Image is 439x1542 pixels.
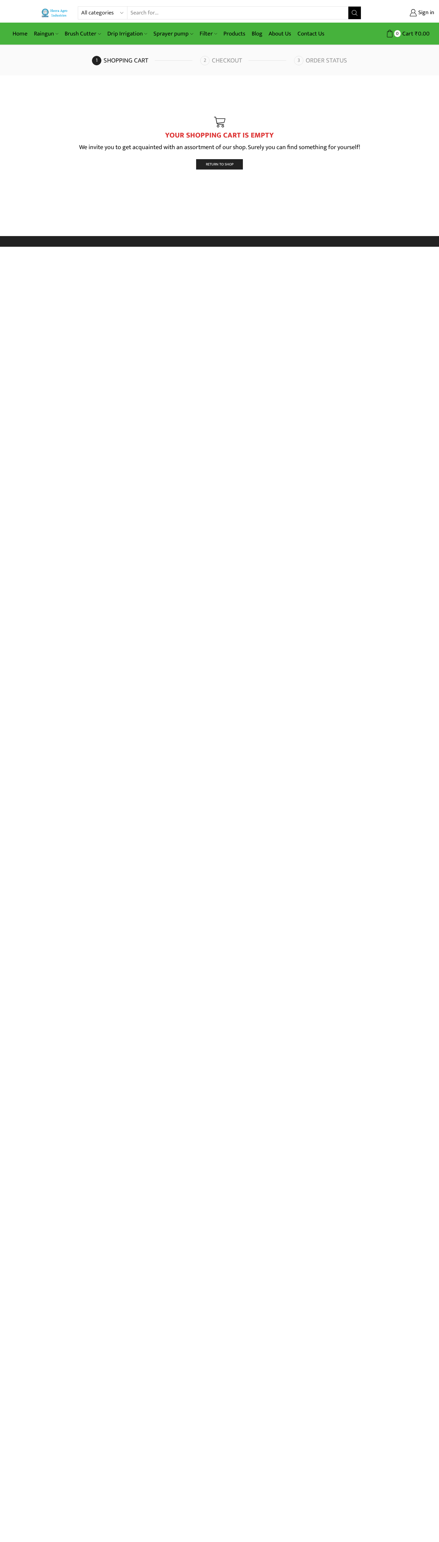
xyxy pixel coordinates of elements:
[196,26,220,41] a: Filter
[41,131,399,140] h1: YOUR SHOPPING CART IS EMPTY
[249,26,265,41] a: Blog
[62,26,104,41] a: Brush Cutter
[415,29,430,39] bdi: 0.00
[41,142,399,152] p: We invite you to get acquainted with an assortment of our shop. Surely you can find something for...
[104,26,150,41] a: Drip Irrigation
[9,26,31,41] a: Home
[206,161,233,167] span: Return To Shop
[367,28,430,40] a: 0 Cart ₹0.00
[348,7,361,19] button: Search button
[127,7,348,19] input: Search for...
[394,30,401,37] span: 0
[200,56,292,65] a: Checkout
[401,30,413,38] span: Cart
[196,159,243,170] a: Return To Shop
[415,29,418,39] span: ₹
[417,9,434,17] span: Sign in
[265,26,294,41] a: About Us
[150,26,196,41] a: Sprayer pump
[31,26,62,41] a: Raingun
[371,7,434,19] a: Sign in
[220,26,249,41] a: Products
[294,26,328,41] a: Contact Us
